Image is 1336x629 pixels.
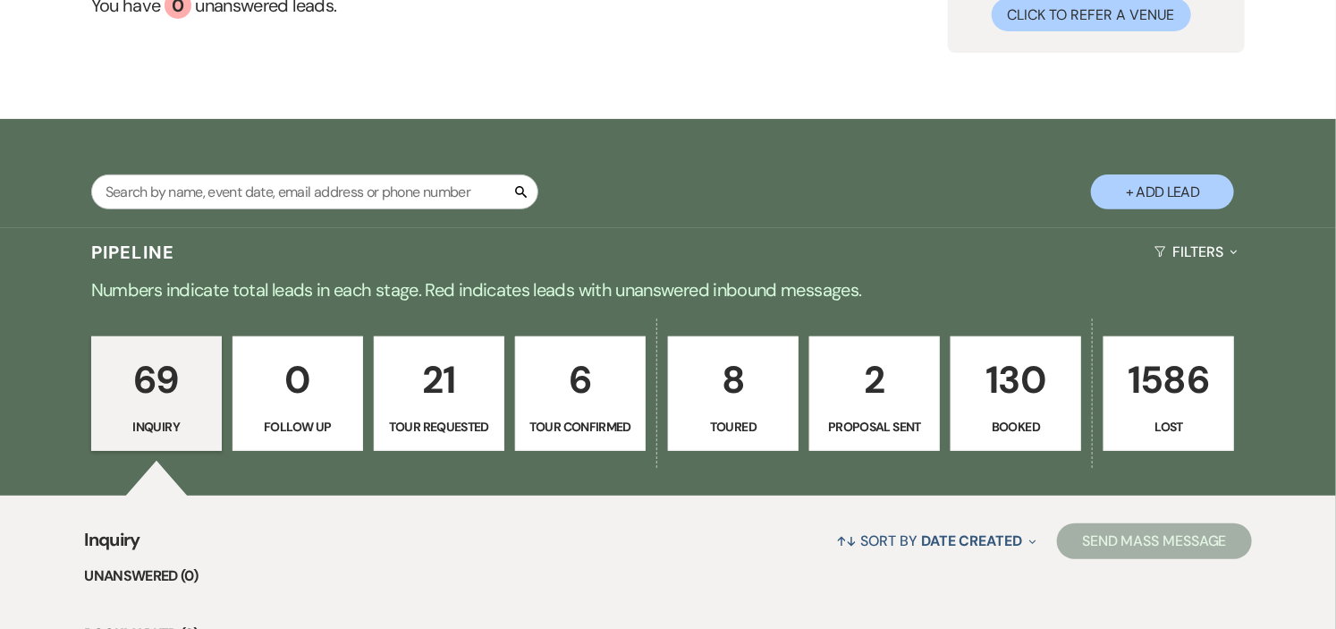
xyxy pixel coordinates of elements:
a: 2Proposal Sent [809,336,940,451]
p: 1586 [1115,350,1222,410]
p: Tour Confirmed [527,417,634,437]
p: Numbers indicate total leads in each stage. Red indicates leads with unanswered inbound messages. [24,276,1312,304]
p: 130 [962,350,1070,410]
span: Date Created [921,531,1022,550]
a: 130Booked [951,336,1081,451]
p: Booked [962,417,1070,437]
button: Filters [1147,228,1245,276]
a: 21Tour Requested [374,336,504,451]
h3: Pipeline [91,240,175,265]
a: 8Toured [668,336,799,451]
p: 69 [103,350,210,410]
p: Follow Up [244,417,351,437]
p: 0 [244,350,351,410]
a: 6Tour Confirmed [515,336,646,451]
p: Tour Requested [385,417,493,437]
a: 69Inquiry [91,336,222,451]
button: Send Mass Message [1057,523,1252,559]
p: 21 [385,350,493,410]
span: Inquiry [84,526,140,565]
input: Search by name, event date, email address or phone number [91,174,538,209]
button: Sort By Date Created [829,517,1044,565]
button: + Add Lead [1091,174,1234,209]
span: ↑↓ [836,531,858,550]
p: 6 [527,350,634,410]
p: Proposal Sent [821,417,928,437]
p: Lost [1115,417,1222,437]
p: Inquiry [103,417,210,437]
p: 2 [821,350,928,410]
a: 0Follow Up [233,336,363,451]
p: 8 [680,350,787,410]
li: Unanswered (0) [84,565,1252,588]
p: Toured [680,417,787,437]
a: 1586Lost [1103,336,1234,451]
